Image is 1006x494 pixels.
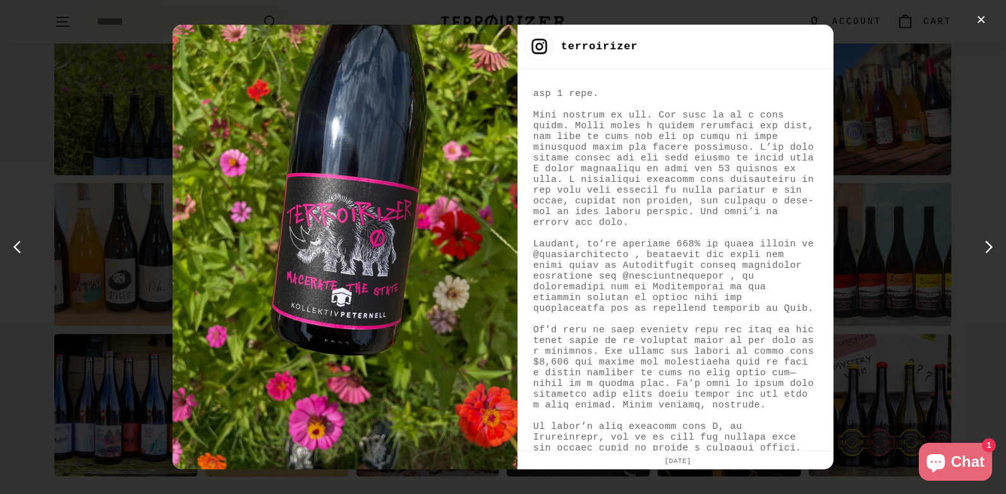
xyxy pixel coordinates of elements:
div: previous post [9,237,30,257]
inbox-online-store-chat: Shopify online store chat [915,443,996,484]
div: terroirizer [561,39,638,54]
div: next post [976,237,997,257]
div: close button [972,11,991,30]
span: [DATE] [660,457,691,465]
img: Instagram profile picture [525,32,554,61]
div: Instagram post details [173,25,833,469]
a: Opens @terroirizer Instagram profile on a new window [561,39,638,54]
